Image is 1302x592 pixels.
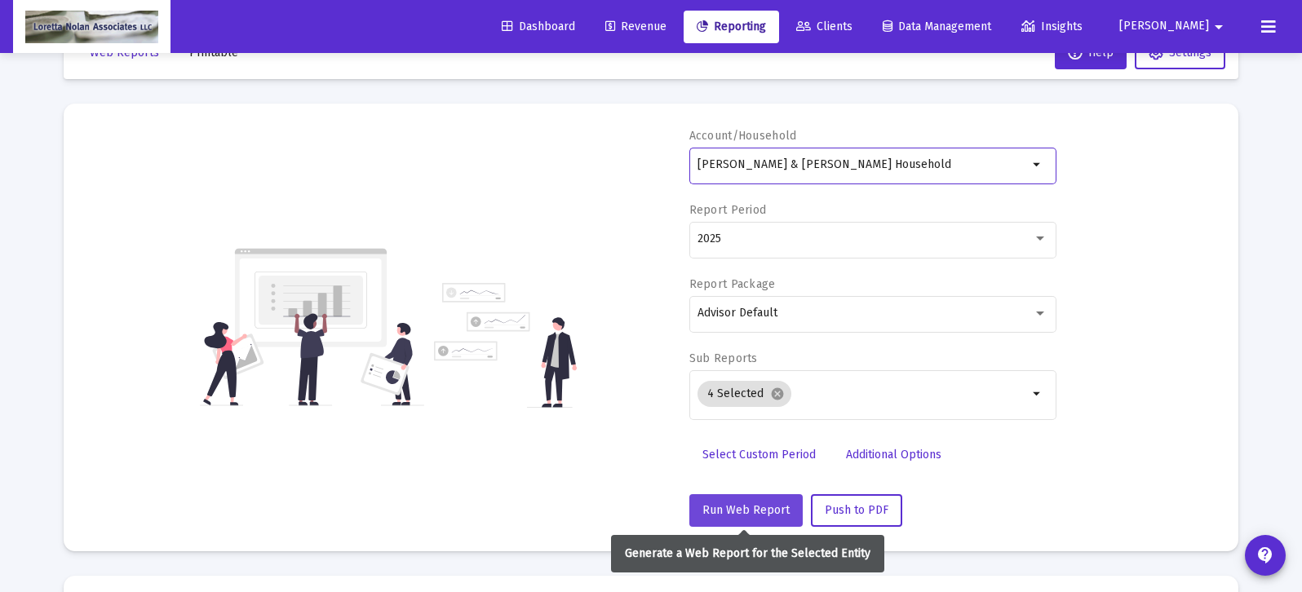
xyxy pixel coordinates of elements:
img: Dashboard [25,11,158,43]
span: Help [1068,46,1114,60]
a: Data Management [870,11,1004,43]
a: Dashboard [489,11,588,43]
mat-icon: arrow_drop_down [1209,11,1229,43]
button: Run Web Report [689,494,803,527]
button: [PERSON_NAME] [1100,10,1248,42]
label: Account/Household [689,129,797,143]
input: Search or select an account or household [697,158,1028,171]
a: Reporting [684,11,779,43]
span: [PERSON_NAME] [1119,20,1209,33]
label: Report Period [689,203,767,217]
mat-chip-list: Selection [697,378,1028,410]
span: Data Management [883,20,991,33]
span: Revenue [605,20,666,33]
button: Settings [1135,37,1225,69]
mat-icon: contact_support [1255,546,1275,565]
span: Push to PDF [825,503,888,517]
button: Push to PDF [811,494,902,527]
a: Revenue [592,11,680,43]
mat-icon: cancel [770,387,785,401]
span: Additional Options [846,448,941,462]
span: Insights [1021,20,1083,33]
mat-icon: arrow_drop_down [1028,384,1047,404]
img: reporting [200,246,424,408]
label: Report Package [689,277,776,291]
span: Select Custom Period [702,448,816,462]
button: Help [1055,37,1127,69]
span: Clients [796,20,852,33]
a: Insights [1008,11,1096,43]
button: Printable [176,37,251,69]
img: reporting-alt [434,283,577,408]
label: Sub Reports [689,351,758,365]
span: Reporting [697,20,766,33]
span: Run Web Report [702,503,790,517]
span: Advisor Default [697,306,777,320]
span: 2025 [697,232,721,245]
mat-chip: 4 Selected [697,381,791,407]
button: Web Reports [77,37,172,69]
a: Clients [783,11,866,43]
mat-icon: arrow_drop_down [1028,155,1047,175]
span: Dashboard [502,20,575,33]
